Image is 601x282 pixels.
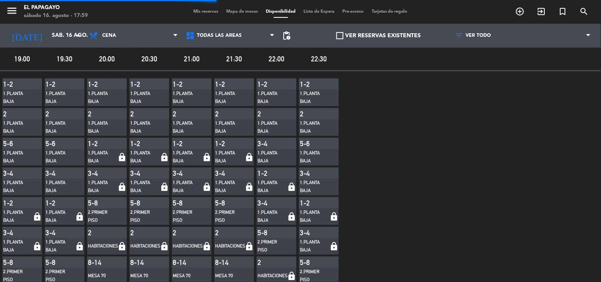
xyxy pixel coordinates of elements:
div: 1.PLANTA BAJA [3,90,31,105]
div: 1.PLANTA BAJA [215,120,243,135]
div: 1.PLANTA BAJA [258,120,285,135]
div: 2 [130,229,150,237]
span: Cena [102,33,116,38]
i: lock [158,182,169,192]
div: 2.PRIMER PISO [130,209,158,224]
i: exit_to_app [537,7,546,16]
i: lock [285,271,296,281]
i: lock [285,212,296,221]
div: 2.PRIMER PISO [215,209,243,224]
div: 2 [258,110,277,118]
div: 1.PLANTA BAJA [215,90,243,105]
div: 1.PLANTA BAJA [3,120,31,135]
i: lock [200,152,212,162]
div: 3-4 [300,169,320,177]
div: 3-4 [46,229,65,237]
div: 1.PLANTA BAJA [300,238,327,254]
div: 3-4 [300,229,320,237]
div: 1.PLANTA BAJA [300,179,328,194]
div: 1.PLANTA BAJA [300,120,328,135]
div: 1.PLANTA BAJA [258,90,285,105]
div: 1-2 [46,199,65,207]
span: 19:30 [45,53,85,65]
div: MESA 70 [88,272,116,280]
div: 2 [88,229,108,237]
div: 1.PLANTA BAJA [88,90,116,105]
div: HABITACIONES [88,242,116,250]
div: 1-2 [300,80,320,88]
div: 1.PLANTA BAJA [46,179,73,194]
div: 1.PLANTA BAJA [46,149,73,165]
div: 2 [173,229,193,237]
i: lock [327,212,339,221]
div: 1.PLANTA BAJA [130,90,158,105]
div: 1-2 [258,169,277,177]
div: 1.PLANTA BAJA [88,120,116,135]
div: 2 [215,229,235,237]
div: 3-4 [173,169,193,177]
div: 8-14 [88,258,108,267]
div: 1.PLANTA BAJA [258,179,285,194]
div: 2 [130,110,150,118]
i: arrow_drop_down [74,31,83,40]
div: 1.PLANTA BAJA [130,149,158,165]
i: lock [73,242,84,251]
div: 1.PLANTA BAJA [173,179,200,194]
div: 2.PRIMER PISO [88,209,116,224]
span: 22:00 [257,53,297,65]
span: Pre-acceso [338,10,368,14]
i: add_circle_outline [515,7,525,16]
i: lock [285,182,296,192]
div: 1.PLANTA BAJA [3,179,31,194]
div: 1-2 [46,80,65,88]
div: 1-2 [130,80,150,88]
div: 3-4 [215,169,235,177]
div: 1.PLANTA BAJA [215,149,242,165]
span: 20:00 [87,53,127,65]
div: 2 [300,110,320,118]
span: Disponibilidad [262,10,300,14]
div: 2 [3,110,23,118]
div: 1-2 [300,199,320,207]
div: HABITACIONES [130,242,158,250]
div: MESA 70 [215,272,243,280]
i: lock [31,242,42,251]
div: 1.PLANTA BAJA [130,120,158,135]
div: 1.PLANTA BAJA [3,149,31,165]
div: 3-4 [3,169,23,177]
i: search [580,7,589,16]
div: 1.PLANTA BAJA [130,179,158,194]
div: 5-8 [88,199,108,207]
div: 1.PLANTA BAJA [88,149,115,165]
i: lock [158,152,169,162]
i: lock [200,242,212,251]
div: HABITACIONES [173,242,200,250]
div: 3-4 [3,229,23,237]
div: 1.PLANTA BAJA [215,179,242,194]
div: 1.PLANTA BAJA [300,209,327,224]
div: 2 [215,110,235,118]
div: HABITACIONES [215,242,243,250]
div: 2 [88,110,108,118]
i: lock [243,242,254,251]
div: 1.PLANTA BAJA [46,90,73,105]
div: 5-8 [46,258,65,267]
i: lock [116,242,127,251]
div: 5-8 [300,258,320,267]
div: 3-4 [130,169,150,177]
div: 1.PLANTA BAJA [300,90,328,105]
div: 1.PLANTA BAJA [258,149,285,165]
div: 1-2 [173,139,193,148]
div: 5-8 [258,229,277,237]
div: MESA 70 [173,272,200,280]
div: 3-4 [258,199,277,207]
div: 1-2 [3,199,23,207]
div: 1.PLANTA BAJA [173,120,200,135]
i: [DATE] [6,27,48,44]
div: 1-2 [88,139,108,148]
span: 21:00 [172,53,212,65]
div: 2.PRIMER PISO [173,209,200,224]
div: sábado 16. agosto - 17:59 [24,12,88,20]
i: lock [73,212,84,221]
i: lock [200,182,212,192]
